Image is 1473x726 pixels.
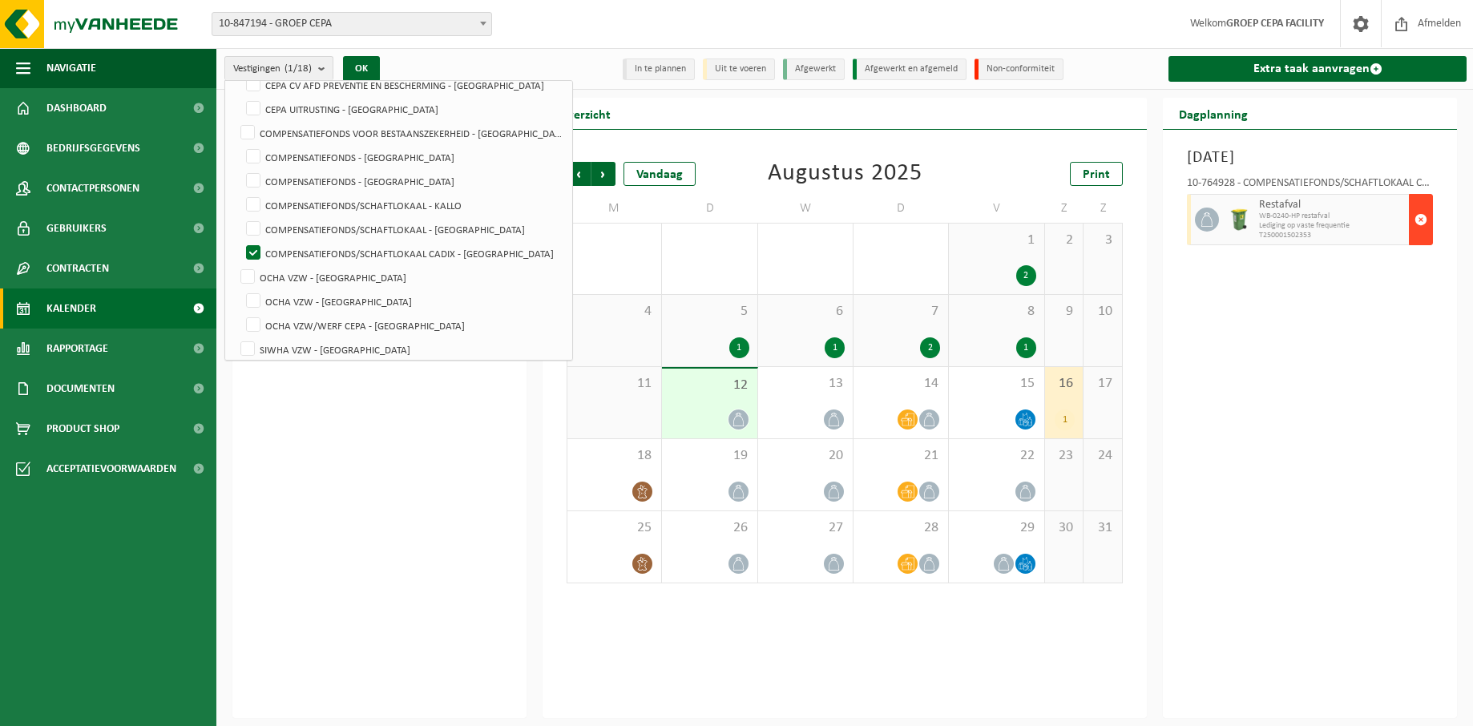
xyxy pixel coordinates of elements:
label: COMPENSATIEFONDS - [GEOGRAPHIC_DATA] [243,169,564,193]
span: 20 [766,447,845,465]
span: 2 [1053,232,1075,249]
label: OCHA VZW - [GEOGRAPHIC_DATA] [243,289,564,313]
span: 15 [957,375,1035,393]
li: Uit te voeren [703,58,775,80]
span: 14 [862,375,940,393]
h2: Dagplanning [1163,98,1264,129]
li: Afgewerkt [783,58,845,80]
label: COMPENSATIEFONDS/SCHAFTLOKAAL - [GEOGRAPHIC_DATA] [243,217,564,241]
td: D [662,194,757,223]
span: 9 [1053,303,1075,321]
span: 18 [575,447,653,465]
span: Bedrijfsgegevens [46,128,140,168]
label: COMPENSATIEFONDS VOOR BESTAANSZEKERHEID - [GEOGRAPHIC_DATA] [237,121,564,145]
div: 1 [729,337,749,358]
span: 11 [575,375,653,393]
span: Contracten [46,248,109,288]
span: Kalender [46,288,96,329]
span: 22 [957,447,1035,465]
img: WB-0240-HPE-GN-51 [1227,208,1251,232]
span: Documenten [46,369,115,409]
div: Augustus 2025 [768,162,922,186]
span: 8 [957,303,1035,321]
div: Vandaag [624,162,696,186]
div: 1 [1055,409,1075,430]
td: Z [1084,194,1123,223]
div: 10-764928 - COMPENSATIEFONDS/SCHAFTLOKAAL CADIX - [GEOGRAPHIC_DATA] [1187,178,1433,194]
span: 1 [957,232,1035,249]
button: Vestigingen(1/18) [224,56,333,80]
div: 1 [1016,337,1036,358]
span: 17 [1092,375,1114,393]
h2: Overzicht [543,98,627,129]
span: 25 [575,519,653,537]
label: SIWHA VZW - [GEOGRAPHIC_DATA] [237,337,564,361]
label: COMPENSATIEFONDS - [GEOGRAPHIC_DATA] [243,145,564,169]
a: Print [1070,162,1123,186]
span: 6 [766,303,845,321]
span: Contactpersonen [46,168,139,208]
span: 21 [862,447,940,465]
span: 24 [1092,447,1114,465]
span: Vestigingen [233,57,312,81]
span: Rapportage [46,329,108,369]
span: 10-847194 - GROEP CEPA [212,13,491,35]
count: (1/18) [285,63,312,74]
span: 12 [670,377,749,394]
a: Extra taak aanvragen [1168,56,1467,82]
li: Afgewerkt en afgemeld [853,58,967,80]
li: In te plannen [623,58,695,80]
span: Volgende [591,162,615,186]
span: 13 [766,375,845,393]
span: 27 [766,519,845,537]
label: COMPENSATIEFONDS/SCHAFTLOKAAL - KALLO [243,193,564,217]
div: 2 [1016,265,1036,286]
span: 31 [1092,519,1114,537]
h3: [DATE] [1187,146,1433,170]
span: 10 [1092,303,1114,321]
label: OCHA VZW/WERF CEPA - [GEOGRAPHIC_DATA] [243,313,564,337]
label: COMPENSATIEFONDS/SCHAFTLOKAAL CADIX - [GEOGRAPHIC_DATA] [243,241,564,265]
span: Print [1083,168,1110,181]
span: 23 [1053,447,1075,465]
span: 29 [957,519,1035,537]
span: 4 [575,303,653,321]
span: Lediging op vaste frequentie [1259,221,1405,231]
div: 2 [920,337,940,358]
td: D [854,194,949,223]
span: 7 [862,303,940,321]
span: Dashboard [46,88,107,128]
td: V [949,194,1044,223]
span: Restafval [1259,199,1405,212]
td: M [567,194,662,223]
li: Non-conformiteit [975,58,1063,80]
strong: GROEP CEPA FACILITY [1226,18,1324,30]
span: 30 [1053,519,1075,537]
span: Gebruikers [46,208,107,248]
div: 1 [825,337,845,358]
span: 16 [1053,375,1075,393]
span: Product Shop [46,409,119,449]
span: 3 [1092,232,1114,249]
td: Z [1045,194,1084,223]
td: W [758,194,854,223]
span: WB-0240-HP restafval [1259,212,1405,221]
span: 10-847194 - GROEP CEPA [212,12,492,36]
label: OCHA VZW - [GEOGRAPHIC_DATA] [237,265,564,289]
span: 26 [670,519,749,537]
label: CEPA CV AFD PREVENTIE EN BESCHERMING - [GEOGRAPHIC_DATA] [243,73,564,97]
label: CEPA UITRUSTING - [GEOGRAPHIC_DATA] [243,97,564,121]
span: T250001502353 [1259,231,1405,240]
span: 28 [862,519,940,537]
span: Vorige [567,162,591,186]
span: 19 [670,447,749,465]
span: Navigatie [46,48,96,88]
span: 5 [670,303,749,321]
button: OK [343,56,380,82]
span: Acceptatievoorwaarden [46,449,176,489]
